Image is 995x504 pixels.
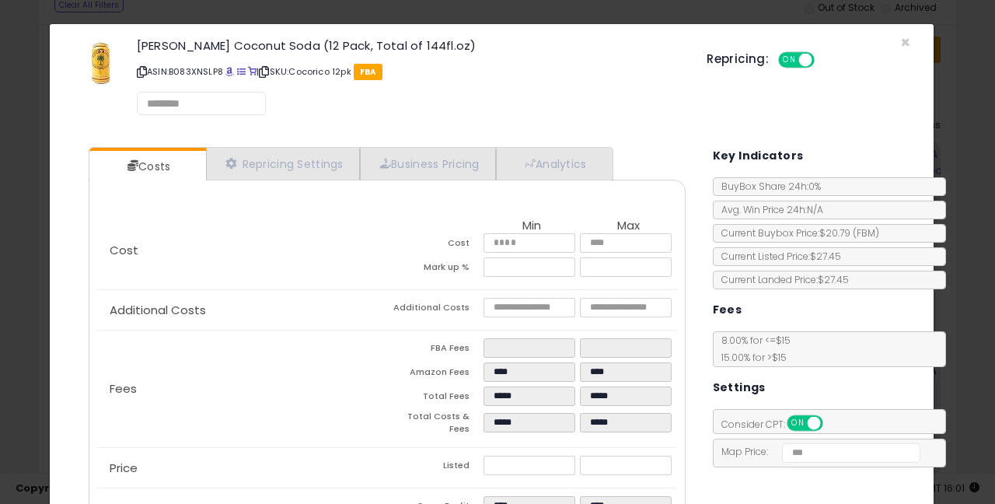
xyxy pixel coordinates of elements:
[387,257,484,282] td: Mark up %
[484,219,580,233] th: Min
[97,383,387,395] p: Fees
[714,273,849,286] span: Current Landed Price: $27.45
[580,219,676,233] th: Max
[137,40,683,51] h3: [PERSON_NAME] Coconut Soda (12 Pack, Total of 144fl.oz)
[713,300,742,320] h5: Fees
[714,250,841,263] span: Current Listed Price: $27.45
[225,65,234,78] a: BuyBox page
[820,417,845,430] span: OFF
[714,445,921,458] span: Map Price:
[387,233,484,257] td: Cost
[360,148,496,180] a: Business Pricing
[85,40,117,86] img: 41sloW-RppL._SL60_.jpg
[714,226,879,240] span: Current Buybox Price:
[387,362,484,387] td: Amazon Fees
[354,64,382,80] span: FBA
[819,226,879,240] span: $20.79
[387,338,484,362] td: FBA Fees
[97,244,387,257] p: Cost
[496,148,611,180] a: Analytics
[812,54,837,67] span: OFF
[714,418,843,431] span: Consider CPT:
[788,417,808,430] span: ON
[387,456,484,480] td: Listed
[714,203,823,216] span: Avg. Win Price 24h: N/A
[387,387,484,411] td: Total Fees
[713,378,766,397] h5: Settings
[89,151,204,182] a: Costs
[387,411,484,439] td: Total Costs & Fees
[780,54,799,67] span: ON
[387,298,484,322] td: Additional Costs
[97,304,387,317] p: Additional Costs
[714,334,791,364] span: 8.00 % for <= $15
[900,31,910,54] span: ×
[707,53,769,65] h5: Repricing:
[713,146,804,166] h5: Key Indicators
[714,180,821,193] span: BuyBox Share 24h: 0%
[714,351,787,364] span: 15.00 % for > $15
[248,65,257,78] a: Your listing only
[206,148,360,180] a: Repricing Settings
[853,226,879,240] span: ( FBM )
[137,59,683,84] p: ASIN: B083XNSLP8 | SKU: Cocorico 12pk
[237,65,246,78] a: All offer listings
[97,462,387,474] p: Price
